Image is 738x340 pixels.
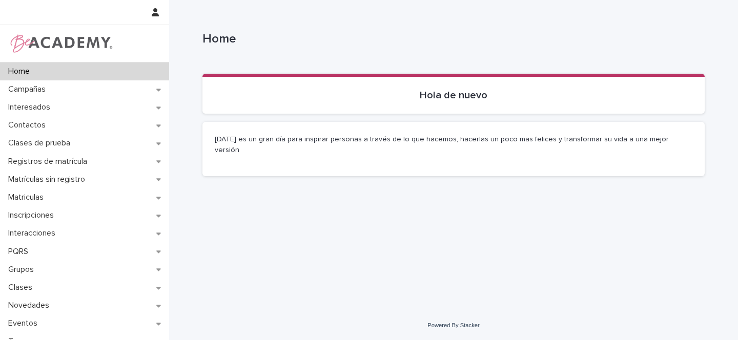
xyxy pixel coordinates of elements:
p: Interacciones [4,228,64,238]
p: Hola de nuevo [215,89,692,101]
p: Novedades [4,301,57,310]
p: Contactos [4,120,54,130]
p: Clases de prueba [4,138,78,148]
p: Home [202,32,701,47]
p: [DATE] es un gran día para inspirar personas a través de lo que hacemos, hacerlas un poco mas fel... [215,134,692,156]
p: Registros de matrícula [4,157,95,166]
p: Clases [4,283,40,292]
p: Interesados [4,102,58,112]
p: Home [4,67,38,76]
p: Inscripciones [4,210,62,220]
p: Eventos [4,318,46,328]
a: Powered By Stacker [427,322,479,328]
p: PQRS [4,247,36,257]
p: Matrículas sin registro [4,175,93,184]
p: Campañas [4,84,54,94]
p: Grupos [4,265,42,274]
p: Matriculas [4,193,52,202]
img: WPrjXfSUmiLcdUfaYY4Q [8,33,113,54]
